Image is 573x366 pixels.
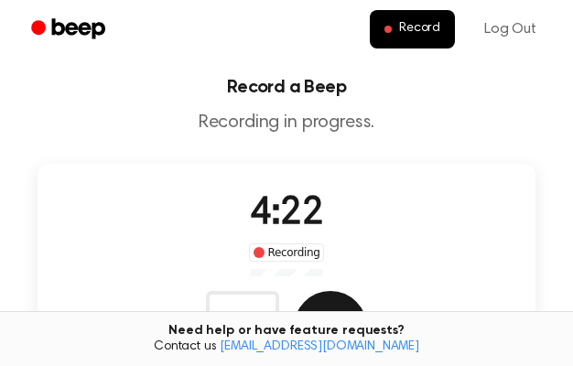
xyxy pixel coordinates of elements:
[466,7,555,51] a: Log Out
[399,21,440,38] span: Record
[250,195,323,233] span: 4:22
[206,291,279,364] button: Delete Audio Record
[249,243,325,262] div: Recording
[15,79,558,97] h1: Record a Beep
[370,10,455,48] button: Record
[18,12,122,48] a: Beep
[294,291,367,364] button: Save Audio Record
[220,340,419,353] a: [EMAIL_ADDRESS][DOMAIN_NAME]
[15,112,558,135] p: Recording in progress.
[11,339,562,356] span: Contact us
